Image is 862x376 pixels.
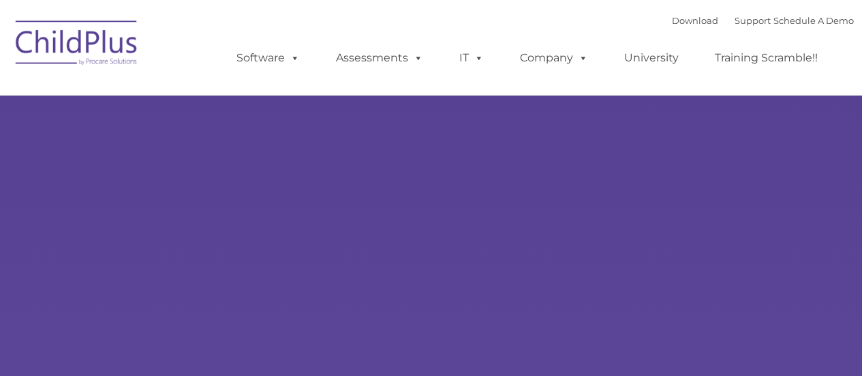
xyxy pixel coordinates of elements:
a: Company [506,44,602,72]
a: Training Scramble!! [701,44,831,72]
font: | [672,15,854,26]
a: Software [223,44,313,72]
a: Schedule A Demo [773,15,854,26]
a: IT [446,44,497,72]
a: Download [672,15,718,26]
a: Support [735,15,771,26]
img: ChildPlus by Procare Solutions [9,11,145,79]
a: University [611,44,692,72]
a: Assessments [322,44,437,72]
